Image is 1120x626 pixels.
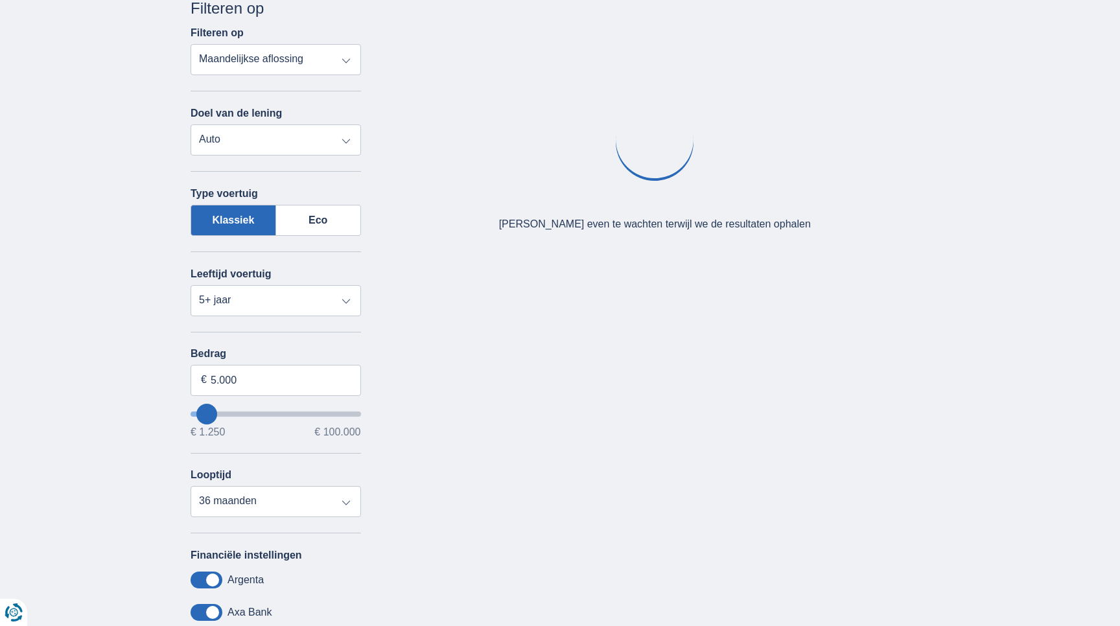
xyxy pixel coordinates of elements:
[191,205,276,236] label: Klassiek
[191,268,271,280] label: Leeftijd voertuig
[499,217,811,232] div: [PERSON_NAME] even te wachten terwijl we de resultaten ophalen
[201,373,207,388] span: €
[227,607,272,618] label: Axa Bank
[276,205,361,236] label: Eco
[191,188,258,200] label: Type voertuig
[191,550,302,561] label: Financiële instellingen
[191,27,244,39] label: Filteren op
[191,108,282,119] label: Doel van de lening
[314,427,360,437] span: € 100.000
[191,412,361,417] input: wantToBorrow
[191,469,231,481] label: Looptijd
[191,427,225,437] span: € 1.250
[191,348,361,360] label: Bedrag
[227,574,264,586] label: Argenta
